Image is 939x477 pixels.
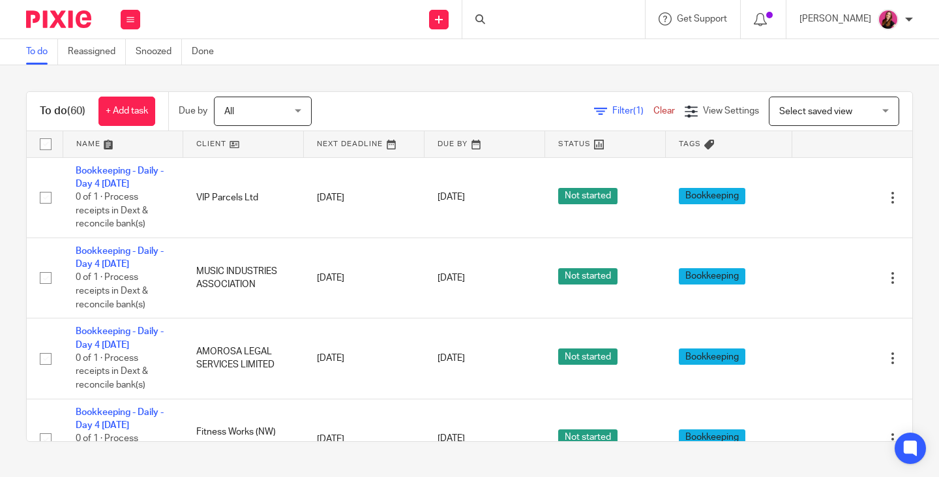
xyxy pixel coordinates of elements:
[304,318,425,399] td: [DATE]
[558,348,618,365] span: Not started
[76,327,164,349] a: Bookkeeping - Daily - Day 4 [DATE]
[438,273,465,283] span: [DATE]
[679,268,745,285] span: Bookkeeping
[304,238,425,318] td: [DATE]
[76,434,148,470] span: 0 of 1 · Process receipts in Dext & reconcile bank(s)
[98,97,155,126] a: + Add task
[558,429,618,446] span: Not started
[679,348,745,365] span: Bookkeeping
[633,106,644,115] span: (1)
[183,238,304,318] td: MUSIC INDUSTRIES ASSOCIATION
[679,429,745,446] span: Bookkeeping
[26,10,91,28] img: Pixie
[779,107,852,116] span: Select saved view
[67,106,85,116] span: (60)
[40,104,85,118] h1: To do
[68,39,126,65] a: Reassigned
[76,192,148,228] span: 0 of 1 · Process receipts in Dext & reconcile bank(s)
[192,39,224,65] a: Done
[679,188,745,204] span: Bookkeeping
[438,435,465,444] span: [DATE]
[183,157,304,238] td: VIP Parcels Ltd
[76,166,164,189] a: Bookkeeping - Daily - Day 4 [DATE]
[76,354,148,390] span: 0 of 1 · Process receipts in Dext & reconcile bank(s)
[136,39,182,65] a: Snoozed
[703,106,759,115] span: View Settings
[179,104,207,117] p: Due by
[558,188,618,204] span: Not started
[76,408,164,430] a: Bookkeeping - Daily - Day 4 [DATE]
[304,157,425,238] td: [DATE]
[653,106,675,115] a: Clear
[224,107,234,116] span: All
[76,273,148,309] span: 0 of 1 · Process receipts in Dext & reconcile bank(s)
[679,140,701,147] span: Tags
[558,268,618,285] span: Not started
[76,247,164,269] a: Bookkeeping - Daily - Day 4 [DATE]
[438,354,465,363] span: [DATE]
[677,14,727,23] span: Get Support
[26,39,58,65] a: To do
[878,9,899,30] img: 21.png
[183,318,304,399] td: AMOROSA LEGAL SERVICES LIMITED
[799,12,871,25] p: [PERSON_NAME]
[612,106,653,115] span: Filter
[438,193,465,202] span: [DATE]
